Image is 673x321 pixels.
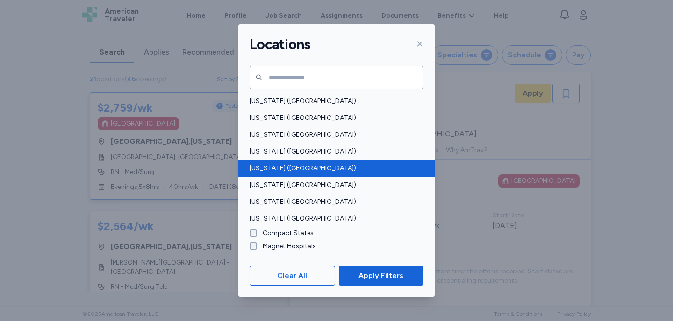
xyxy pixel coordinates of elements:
span: [US_STATE] ([GEOGRAPHIC_DATA]) [250,164,418,173]
span: [US_STATE] ([GEOGRAPHIC_DATA]) [250,97,418,106]
button: Apply Filters [339,266,423,286]
span: [US_STATE] ([GEOGRAPHIC_DATA]) [250,147,418,156]
span: [US_STATE] ([GEOGRAPHIC_DATA]) [250,214,418,223]
h1: Locations [250,35,310,53]
label: Magnet Hospitals [257,242,316,251]
span: Apply Filters [358,270,403,281]
span: [US_STATE] ([GEOGRAPHIC_DATA]) [250,130,418,140]
button: Clear All [250,266,335,286]
span: [US_STATE] ([GEOGRAPHIC_DATA]) [250,181,418,190]
span: Clear All [277,270,307,281]
label: Compact States [257,229,314,238]
span: [US_STATE] ([GEOGRAPHIC_DATA]) [250,197,418,207]
span: [US_STATE] ([GEOGRAPHIC_DATA]) [250,113,418,123]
